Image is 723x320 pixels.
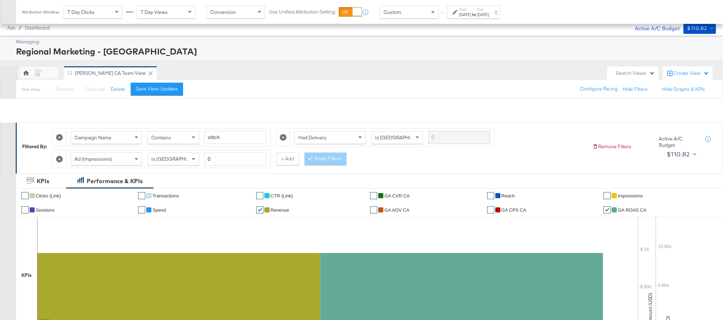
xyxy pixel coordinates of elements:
[623,86,648,93] button: Hide Filters
[131,83,183,96] button: Save View Updates
[459,12,471,17] div: [DATE]
[16,45,714,57] div: Regional Marketing - [GEOGRAPHIC_DATA]
[659,135,698,149] div: Active A/C Budget
[667,149,690,160] div: $110.82
[384,9,401,15] span: Custom
[75,156,112,162] span: Ad (Impressions)
[151,156,206,162] span: Is [GEOGRAPHIC_DATA]
[627,22,680,33] div: Active A/C Budget
[459,7,471,12] label: Start:
[501,207,526,213] span: GA CPS CA
[256,192,263,199] a: ✔
[616,70,655,77] div: Search Views
[487,192,494,199] a: ✔
[204,131,266,144] input: Enter a search term
[428,131,490,144] input: Enter a search term
[21,10,60,15] div: Attribution Window:
[276,153,299,165] button: + Add
[7,25,15,31] span: Ads
[56,86,74,92] span: Rename
[22,143,47,150] div: Filtered By:
[15,25,25,31] span: /
[16,38,714,45] div: Managing:
[68,71,72,75] div: Drag to reorder tab
[21,192,29,199] a: ✔
[592,143,631,150] button: Remove Filters
[210,9,236,15] span: Conversion
[21,206,29,213] a: ✔
[603,206,611,213] a: ✔
[138,192,145,199] a: ✔
[384,193,410,198] span: GA CVR CA
[477,7,489,12] label: End:
[152,207,166,213] span: Spend
[152,193,179,198] span: Transactions
[683,22,716,34] button: $110.82
[375,134,430,141] span: Is [GEOGRAPHIC_DATA]
[111,86,125,93] button: Delete
[618,207,646,213] span: GA ROAS CA
[271,193,293,198] span: CTR (Link)
[487,206,494,213] a: ✔
[75,134,111,141] span: Campaign Name
[271,207,289,213] span: Revenue
[36,193,61,198] span: Clicks (Link)
[664,149,698,160] button: $110.82
[618,193,643,198] span: Impressions
[84,86,105,92] span: Duplicate
[370,192,377,199] a: ✔
[151,134,171,141] span: Contains
[36,207,55,213] span: Sessions
[384,207,409,213] span: GA AOV CA
[603,192,611,199] a: ✔
[75,70,146,77] div: [PERSON_NAME] CA Team View
[673,70,709,77] div: Create View
[204,153,266,166] input: Enter a number
[370,206,377,213] a: ✔
[141,9,168,15] span: 7 Day Views
[256,206,263,213] a: ✔
[471,12,477,17] strong: to
[138,206,145,213] a: ✔
[298,134,327,141] span: Had Delivery
[501,193,515,198] span: Reach
[34,71,40,78] div: SB
[25,25,50,31] a: Dashboard
[477,12,489,17] div: [DATE]
[687,24,707,33] div: $110.82
[21,87,40,92] div: This View:
[439,12,446,15] span: ↑
[21,272,32,279] div: KPIs
[67,9,95,15] span: 7 Day Clicks
[269,9,336,15] label: Use Unified Attribution Setting:
[136,86,178,92] div: Save View Updates
[37,177,49,185] div: KPIs
[662,86,705,93] button: Hide Graphs & KPIs
[87,177,143,185] div: Performance & KPIs
[575,83,623,96] button: Configure Pacing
